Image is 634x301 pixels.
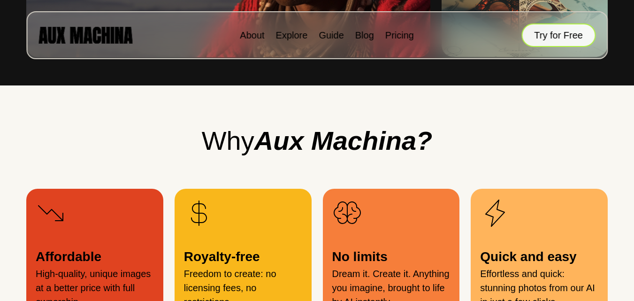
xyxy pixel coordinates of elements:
p: Royalty-free [184,247,302,267]
a: Explore [276,30,308,40]
img: Cheeper [480,198,510,228]
img: Cheeper [36,198,66,228]
button: Try for Free [521,23,596,47]
img: Cheeper [184,198,214,228]
a: Blog [355,30,374,40]
p: No limits [332,247,451,267]
a: About [240,30,264,40]
a: Pricing [385,30,414,40]
img: AUX MACHINA [38,27,132,43]
h2: Why [26,121,608,161]
p: Affordable [36,247,154,267]
img: Cheeper [332,198,362,228]
i: Aux Machina? [254,126,433,155]
a: Guide [319,30,344,40]
p: Quick and easy [480,247,598,267]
